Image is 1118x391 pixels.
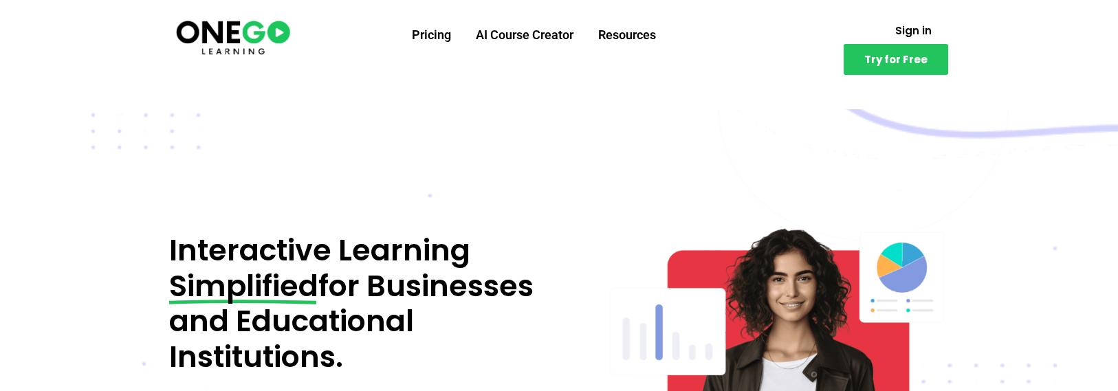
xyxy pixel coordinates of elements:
span: for Businesses and Educational Institutions. [169,265,534,377]
a: Resources [586,17,668,53]
a: Pricing [399,17,463,53]
a: Try for Free [844,44,948,75]
span: Interactive Learning [169,230,470,271]
span: Simplified [169,269,318,304]
span: Try for Free [864,54,928,65]
span: Sign in [895,25,932,36]
a: AI Course Creator [463,17,586,53]
a: Sign in [879,17,948,44]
